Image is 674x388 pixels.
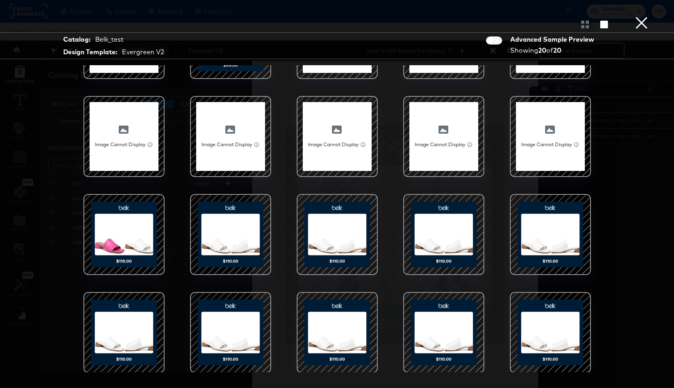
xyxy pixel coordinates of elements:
[510,35,597,44] div: Advanced Sample Preview
[63,47,117,57] strong: Design Template:
[83,96,165,177] div: Image Cannot Display
[63,35,90,44] strong: Catalog:
[297,96,378,177] div: Image Cannot Display
[190,96,271,177] div: Image Cannot Display
[122,47,164,57] div: Evergreen V2
[510,96,591,177] div: Image Cannot Display
[95,35,124,44] div: Belk_test
[538,46,546,54] strong: 20
[510,46,597,55] div: Showing of
[403,96,484,177] div: Image Cannot Display
[553,46,561,54] strong: 20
